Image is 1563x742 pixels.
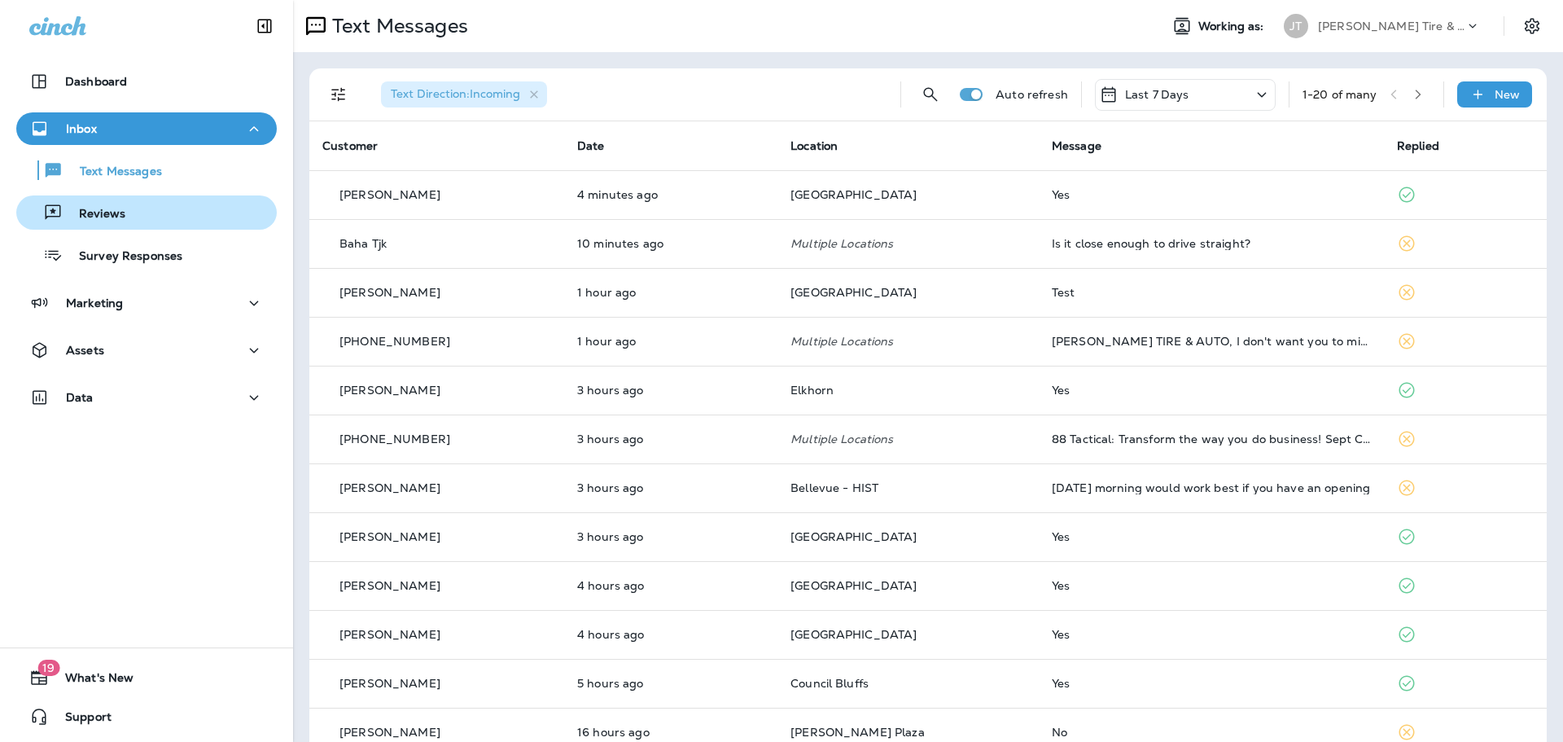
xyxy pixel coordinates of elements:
p: Multiple Locations [790,432,1026,446]
p: Auto refresh [996,88,1068,101]
button: Marketing [16,287,277,319]
button: Reviews [16,195,277,230]
p: Sep 22, 2025 01:05 PM [577,335,764,348]
div: JENSEN TIRE & AUTO, I don't want you to miss out if this could help. Want to give our demo AI a q... [1052,335,1371,348]
span: Working as: [1198,20,1267,33]
p: Text Messages [326,14,468,38]
button: Support [16,700,277,733]
button: Settings [1517,11,1547,41]
div: Yes [1052,628,1371,641]
div: 88 Tactical: Transform the way you do business! Sept Corporate Promo-1 FREE badge + 20% off dues.... [1052,432,1371,446]
p: Baha Tjk [339,237,387,250]
div: Tomorrow morning would work best if you have an opening [1052,481,1371,494]
p: [PERSON_NAME] [339,677,440,690]
span: Council Bluffs [790,676,869,691]
button: Collapse Sidebar [242,10,287,42]
span: [GEOGRAPHIC_DATA] [790,187,917,202]
button: Assets [16,334,277,367]
span: Elkhorn [790,383,834,397]
p: Reviews [63,207,125,222]
p: [PERSON_NAME] [339,286,440,299]
p: [PERSON_NAME] [339,188,440,201]
div: Text Direction:Incoming [381,81,547,108]
div: Yes [1052,384,1371,397]
p: [PERSON_NAME] [339,726,440,739]
span: 19 [37,660,59,676]
span: [GEOGRAPHIC_DATA] [790,578,917,593]
div: No [1052,726,1371,739]
p: Assets [66,344,104,357]
p: New [1495,88,1520,101]
p: Sep 22, 2025 11:24 AM [577,530,764,543]
div: Test [1052,286,1371,299]
p: [PHONE_NUMBER] [339,335,450,348]
p: Data [66,391,94,404]
span: Support [49,710,112,730]
span: Bellevue - HIST [790,481,878,495]
p: Sep 22, 2025 10:48 AM [577,579,764,592]
p: Inbox [66,122,97,135]
p: Sep 22, 2025 11:47 AM [577,432,764,446]
p: [PERSON_NAME] [339,530,440,543]
button: Search Messages [914,78,947,111]
div: Yes [1052,530,1371,543]
span: Customer [322,138,378,153]
p: [PERSON_NAME] [339,579,440,592]
p: Sep 22, 2025 02:57 PM [577,188,764,201]
div: Is it close enough to drive straight? [1052,237,1371,250]
button: Data [16,381,277,414]
p: Marketing [66,296,123,310]
div: Yes [1052,677,1371,690]
span: Message [1052,138,1101,153]
p: Sep 22, 2025 02:51 PM [577,237,764,250]
span: [GEOGRAPHIC_DATA] [790,627,917,642]
p: [PERSON_NAME] [339,481,440,494]
p: Sep 22, 2025 11:58 AM [577,384,764,397]
div: Yes [1052,579,1371,592]
button: Inbox [16,112,277,145]
p: Sep 22, 2025 11:29 AM [577,481,764,494]
div: Yes [1052,188,1371,201]
p: Text Messages [63,165,162,180]
p: Sep 21, 2025 10:03 PM [577,726,764,739]
span: [PERSON_NAME] Plaza [790,725,925,740]
div: 1 - 20 of many [1302,88,1377,101]
p: [PERSON_NAME] [339,628,440,641]
button: Dashboard [16,65,277,98]
p: Survey Responses [63,249,182,265]
p: Sep 22, 2025 10:31 AM [577,628,764,641]
button: Text Messages [16,153,277,187]
p: Multiple Locations [790,335,1026,348]
div: JT [1284,14,1308,38]
p: Sep 22, 2025 09:26 AM [577,677,764,690]
p: [PERSON_NAME] [339,384,440,397]
span: [GEOGRAPHIC_DATA] [790,285,917,300]
span: What's New [49,671,134,691]
button: Survey Responses [16,238,277,272]
p: Dashboard [65,75,127,88]
button: Filters [322,78,355,111]
button: 19What's New [16,661,277,694]
span: Replied [1397,138,1439,153]
span: Text Direction : Incoming [391,86,520,101]
p: Sep 22, 2025 01:43 PM [577,286,764,299]
p: Multiple Locations [790,237,1026,250]
span: [GEOGRAPHIC_DATA] [790,529,917,544]
p: [PHONE_NUMBER] [339,432,450,446]
p: [PERSON_NAME] Tire & Auto [1318,20,1464,33]
p: Last 7 Days [1125,88,1189,101]
span: Date [577,138,605,153]
span: Location [790,138,838,153]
